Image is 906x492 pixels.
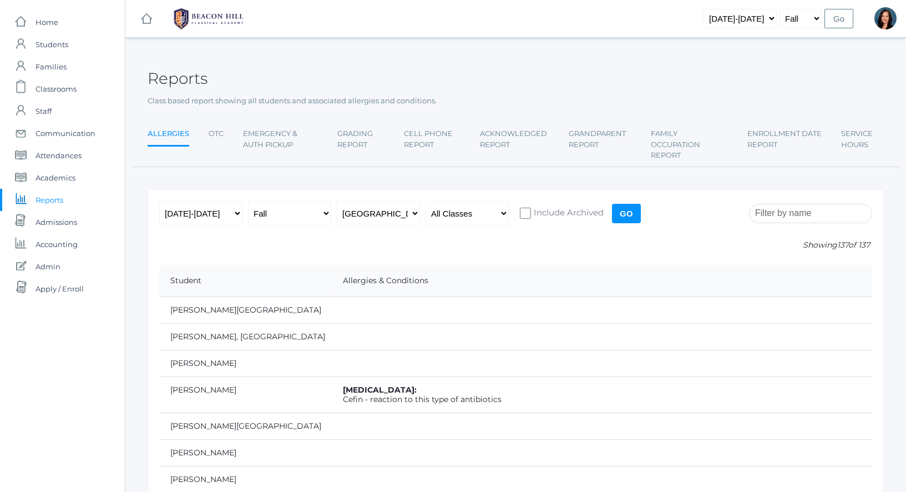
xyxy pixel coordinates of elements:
a: [PERSON_NAME][GEOGRAPHIC_DATA] [170,305,321,315]
img: 1_BHCALogos-05.png [167,5,250,33]
b: [MEDICAL_DATA]: [343,385,417,395]
span: Include Archived [531,207,604,220]
th: Student [159,265,332,297]
input: Go [824,9,853,28]
span: Academics [36,167,75,189]
span: Communication [36,122,95,144]
td: Cefin - reaction to this type of antibiotics [332,376,872,413]
input: Filter by name [749,204,872,223]
a: Grandparent Report [569,123,631,155]
a: OTC [209,123,224,145]
a: Family Occupation Report [651,123,728,167]
span: Admin [36,255,60,278]
span: Admissions [36,211,77,233]
a: [PERSON_NAME] [170,358,236,368]
a: [PERSON_NAME] [170,385,236,395]
a: Cell Phone Report [404,123,460,155]
p: Class based report showing all students and associated allergies and conditions. [148,96,884,107]
a: Emergency & Auth Pickup [243,123,318,155]
span: Reports [36,189,63,211]
h2: Reports [148,70,207,87]
a: [PERSON_NAME], [GEOGRAPHIC_DATA] [170,332,325,342]
span: Home [36,11,58,33]
span: Students [36,33,68,56]
span: Staff [36,100,52,122]
a: [PERSON_NAME][GEOGRAPHIC_DATA] [170,421,321,431]
a: Acknowledged Report [480,123,549,155]
a: [PERSON_NAME] [170,474,236,484]
a: [PERSON_NAME] [170,448,236,458]
span: 137 [837,240,848,250]
p: Showing of 137 [159,239,872,251]
th: Allergies & Conditions [332,265,872,297]
input: Go [612,204,641,223]
span: Families [36,56,67,78]
a: Grading Report [337,123,384,155]
span: Accounting [36,233,78,255]
span: Apply / Enroll [36,278,84,300]
a: Enrollment Date Report [747,123,822,155]
span: Classrooms [36,78,77,100]
input: Include Archived [520,208,531,219]
a: Service Hours [841,123,884,155]
span: Attendances [36,144,82,167]
div: Curcinda Young [874,7,897,29]
a: Allergies [148,123,189,147]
